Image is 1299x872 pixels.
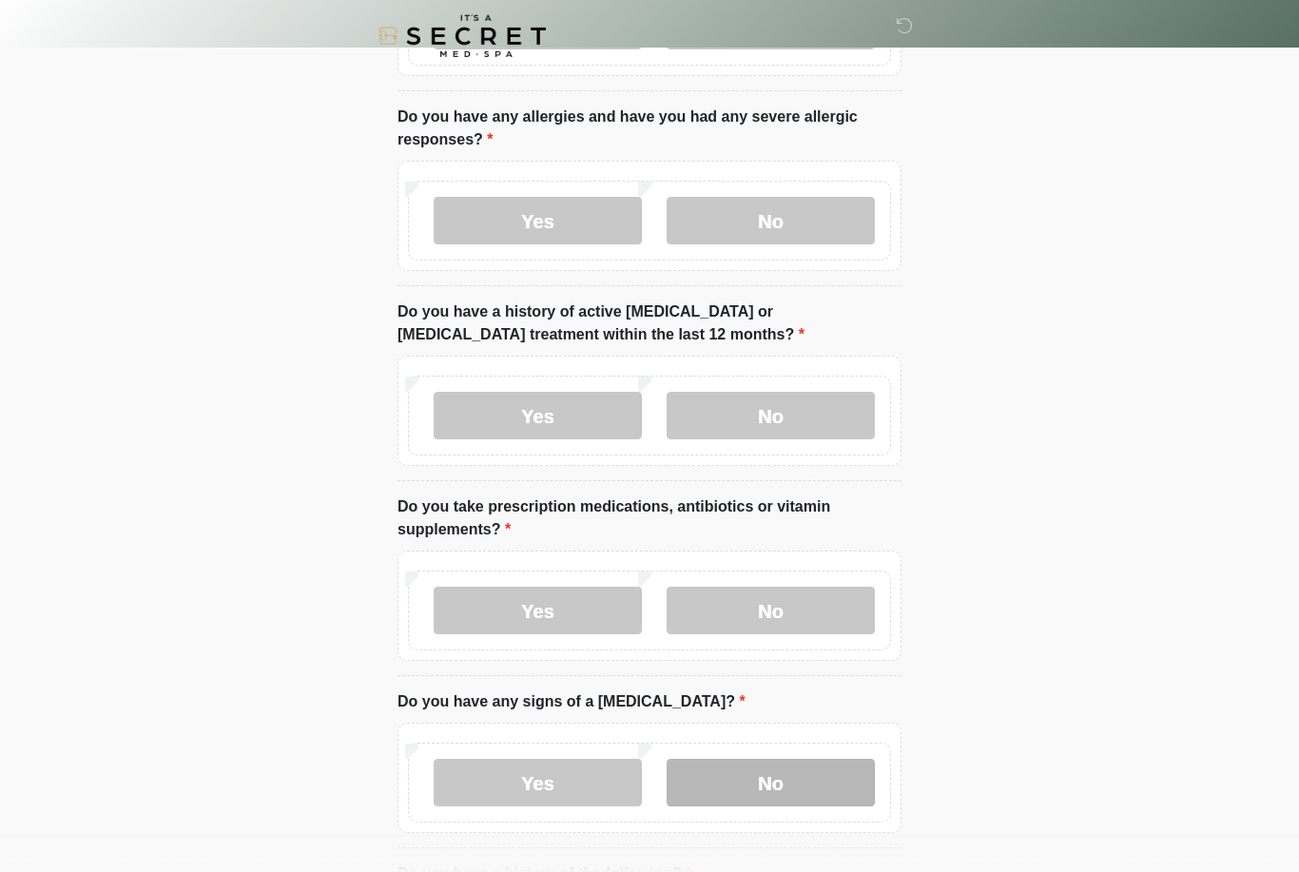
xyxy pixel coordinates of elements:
[434,587,642,634] label: Yes
[434,392,642,439] label: Yes
[667,587,875,634] label: No
[397,106,902,151] label: Do you have any allergies and have you had any severe allergic responses?
[397,300,902,346] label: Do you have a history of active [MEDICAL_DATA] or [MEDICAL_DATA] treatment within the last 12 mon...
[397,495,902,541] label: Do you take prescription medications, antibiotics or vitamin supplements?
[434,197,642,244] label: Yes
[434,759,642,806] label: Yes
[378,14,546,57] img: It's A Secret Med Spa Logo
[397,690,746,713] label: Do you have any signs of a [MEDICAL_DATA]?
[667,197,875,244] label: No
[667,392,875,439] label: No
[667,759,875,806] label: No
